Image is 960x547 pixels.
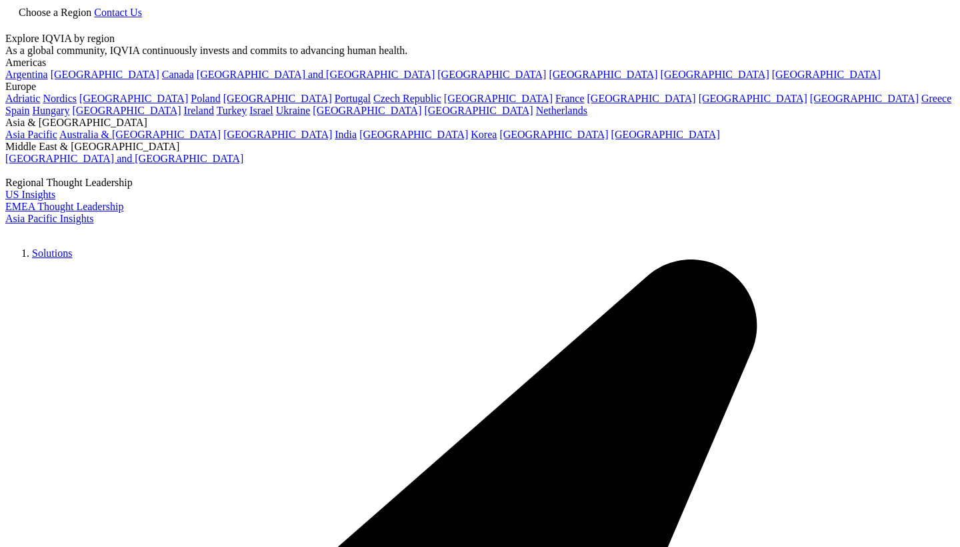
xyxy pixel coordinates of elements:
[5,189,55,200] a: US Insights
[5,201,123,212] a: EMEA Thought Leadership
[5,57,955,69] div: Americas
[5,141,955,153] div: Middle East & [GEOGRAPHIC_DATA]
[5,117,955,129] div: Asia & [GEOGRAPHIC_DATA]
[19,7,91,18] span: Choose a Region
[94,7,142,18] a: Contact Us
[5,69,48,80] a: Argentina
[5,33,955,45] div: Explore IQVIA by region
[5,81,955,93] div: Europe
[5,45,955,57] div: As a global community, IQVIA continuously invests and commits to advancing human health.
[5,105,29,116] a: Spain
[5,93,40,104] a: Adriatic
[5,129,57,140] a: Asia Pacific
[5,177,955,189] div: Regional Thought Leadership
[5,213,93,224] a: Asia Pacific Insights
[5,153,243,164] a: [GEOGRAPHIC_DATA] and [GEOGRAPHIC_DATA]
